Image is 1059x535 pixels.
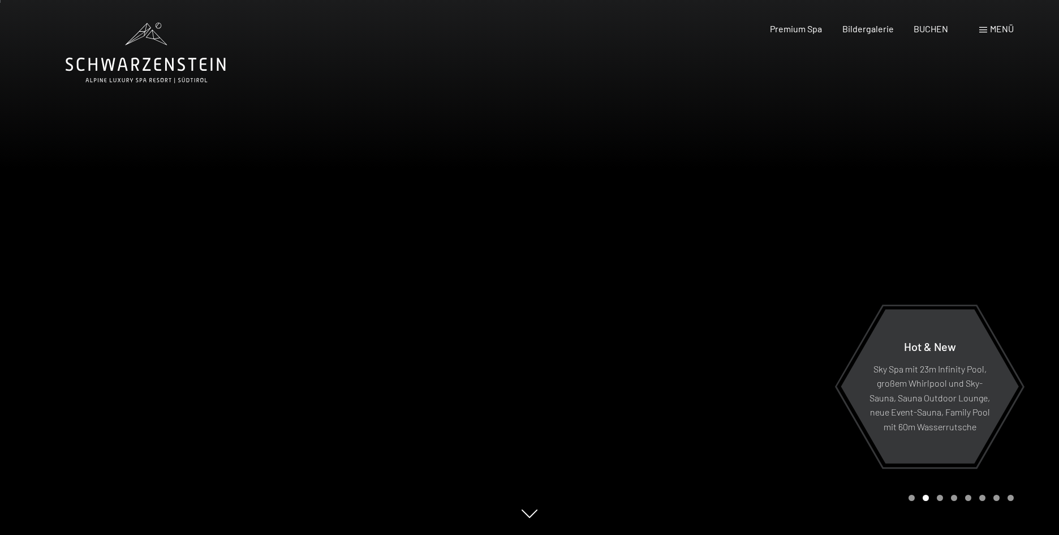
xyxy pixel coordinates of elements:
a: Hot & New Sky Spa mit 23m Infinity Pool, großem Whirlpool und Sky-Sauna, Sauna Outdoor Lounge, ne... [840,309,1019,464]
div: Carousel Page 8 [1008,495,1014,501]
a: Premium Spa [770,23,822,34]
div: Carousel Page 3 [937,495,943,501]
span: Menü [990,23,1014,34]
p: Sky Spa mit 23m Infinity Pool, großem Whirlpool und Sky-Sauna, Sauna Outdoor Lounge, neue Event-S... [868,361,991,434]
div: Carousel Page 1 [909,495,915,501]
div: Carousel Page 2 (Current Slide) [923,495,929,501]
div: Carousel Pagination [905,495,1014,501]
div: Carousel Page 7 [993,495,1000,501]
span: Hot & New [904,339,956,353]
a: BUCHEN [914,23,948,34]
div: Carousel Page 4 [951,495,957,501]
a: Bildergalerie [842,23,894,34]
div: Carousel Page 6 [979,495,985,501]
div: Carousel Page 5 [965,495,971,501]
